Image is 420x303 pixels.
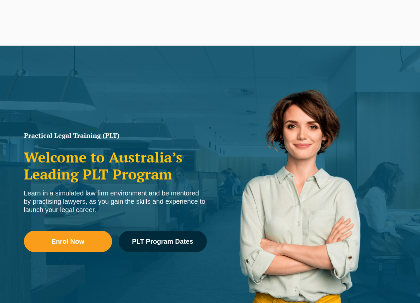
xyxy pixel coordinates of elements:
[52,238,84,245] span: Enrol Now
[132,238,193,245] span: PLT Program Dates
[119,231,207,252] a: PLT Program Dates
[24,189,207,214] div: Learn in a simulated law firm environment and be mentored by practising lawyers, as you gain the ...
[24,132,207,139] h1: Practical Legal Training (PLT)
[24,231,112,252] a: Enrol Now
[24,149,207,182] h2: Welcome to Australia’s Leading PLT Program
